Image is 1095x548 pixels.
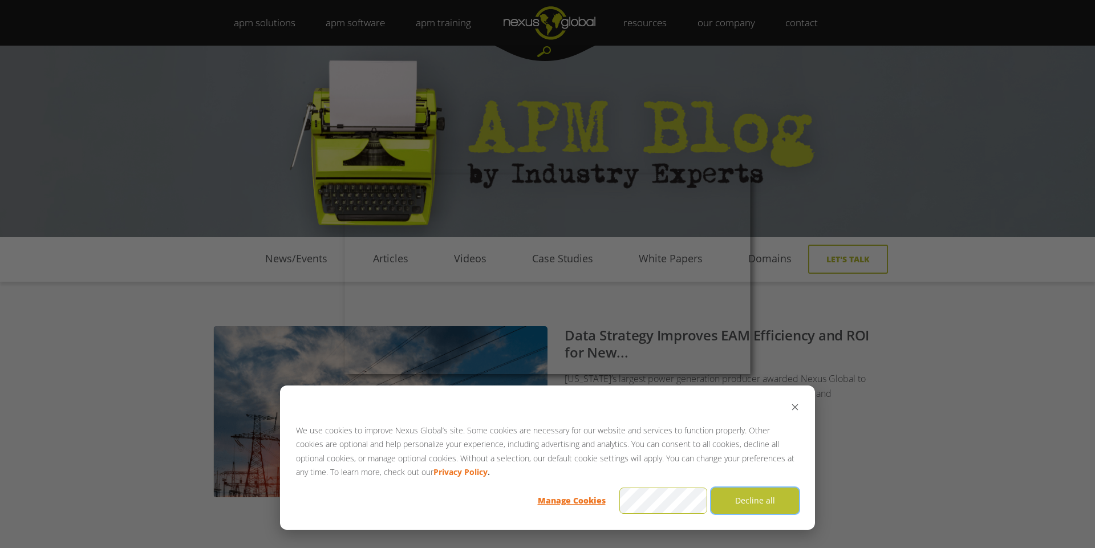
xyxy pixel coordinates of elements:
a: Privacy Policy [433,465,488,480]
p: We use cookies to improve Nexus Global’s site. Some cookies are necessary for our website and ser... [296,424,799,480]
button: Accept all [619,488,707,514]
button: Dismiss cookie banner [791,401,799,416]
button: Manage Cookies [528,488,615,514]
button: Decline all [711,488,799,514]
strong: . [488,465,490,480]
iframe: Popup CTA [345,174,751,374]
div: Cookie banner [280,385,815,530]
